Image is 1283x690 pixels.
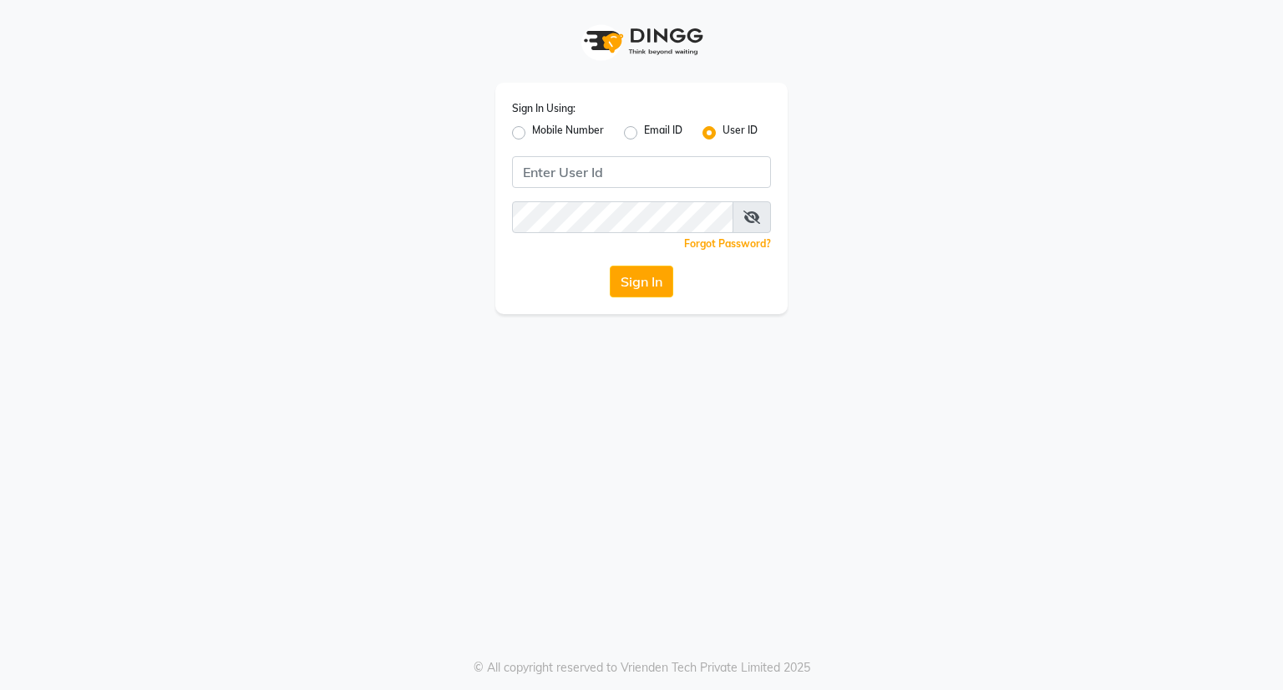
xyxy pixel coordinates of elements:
button: Sign In [610,266,673,297]
label: User ID [723,123,758,143]
input: Username [512,156,771,188]
img: logo1.svg [575,17,708,66]
a: Forgot Password? [684,237,771,250]
input: Username [512,201,733,233]
label: Email ID [644,123,682,143]
label: Sign In Using: [512,101,576,116]
label: Mobile Number [532,123,604,143]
